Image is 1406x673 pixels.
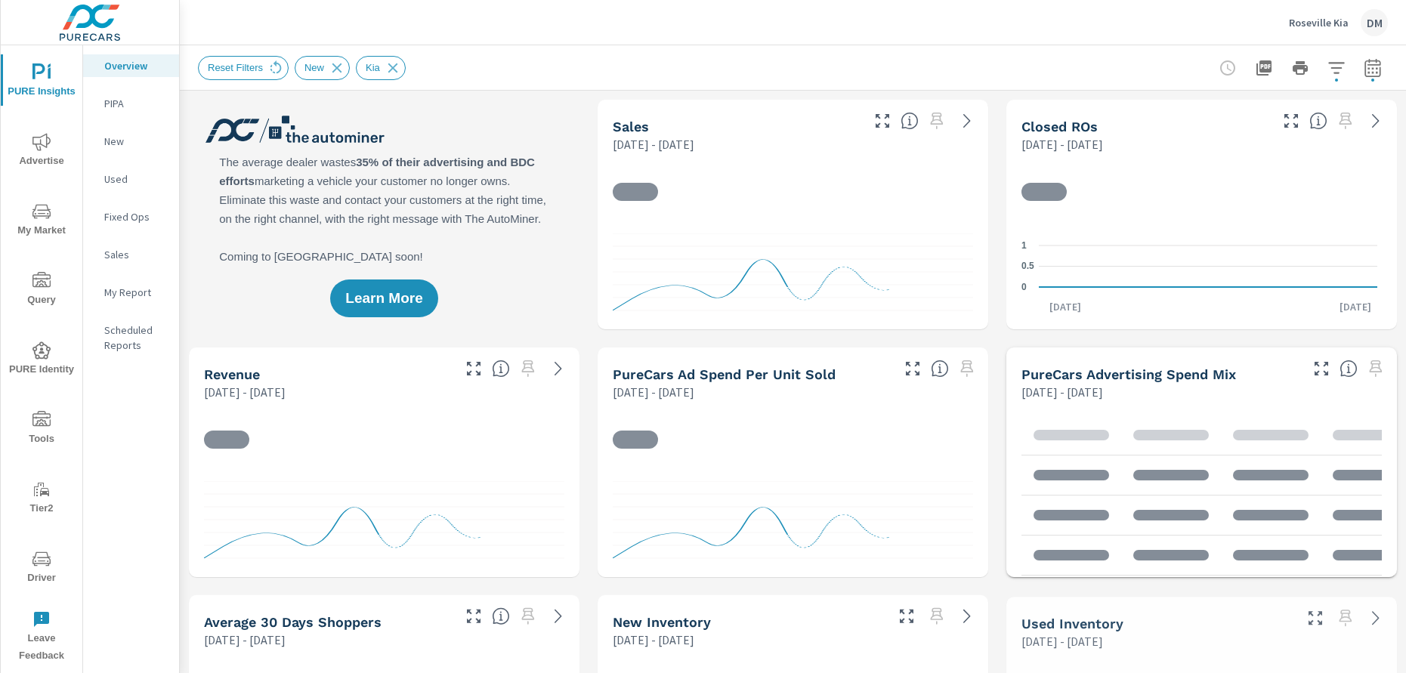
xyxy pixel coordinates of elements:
a: See more details in report [1364,606,1388,630]
button: "Export Report to PDF" [1249,53,1279,83]
h5: PureCars Advertising Spend Mix [1021,366,1236,382]
span: This table looks at how you compare to the amount of budget you spend per channel as opposed to y... [1340,360,1358,378]
span: Select a preset date range to save this widget [955,357,979,381]
span: Kia [357,62,389,73]
span: Select a preset date range to save this widget [1333,109,1358,133]
span: Select a preset date range to save this widget [516,604,540,628]
span: Total sales revenue over the selected date range. [Source: This data is sourced from the dealer’s... [492,360,510,378]
span: Select a preset date range to save this widget [1364,357,1388,381]
span: Number of vehicles sold by the dealership over the selected date range. [Source: This data is sou... [901,112,919,130]
p: [DATE] - [DATE] [1021,632,1103,650]
p: My Report [104,285,167,300]
div: Scheduled Reports [83,319,179,357]
p: [DATE] - [DATE] [204,383,286,401]
div: Reset Filters [198,56,289,80]
span: Query [5,272,78,309]
span: New [295,62,333,73]
div: Kia [356,56,406,80]
div: Overview [83,54,179,77]
button: Apply Filters [1321,53,1352,83]
div: Fixed Ops [83,205,179,228]
span: Select a preset date range to save this widget [1333,606,1358,630]
button: Make Fullscreen [1309,357,1333,381]
button: Learn More [330,279,437,317]
a: See more details in report [546,357,570,381]
text: 0.5 [1021,261,1034,272]
h5: New Inventory [613,614,711,630]
button: Make Fullscreen [1279,109,1303,133]
p: New [104,134,167,149]
div: New [83,130,179,153]
span: Tier2 [5,480,78,517]
a: See more details in report [546,604,570,628]
div: My Report [83,281,179,304]
span: Leave Feedback [5,610,78,665]
a: See more details in report [1364,109,1388,133]
text: 0 [1021,282,1027,292]
p: Fixed Ops [104,209,167,224]
button: Print Report [1285,53,1315,83]
span: Select a preset date range to save this widget [925,604,949,628]
span: Learn More [345,292,422,305]
button: Make Fullscreen [462,357,486,381]
div: Sales [83,243,179,266]
div: PIPA [83,92,179,115]
span: Select a preset date range to save this widget [925,109,949,133]
span: PURE Identity [5,341,78,378]
p: [DATE] - [DATE] [613,631,694,649]
span: Average cost of advertising per each vehicle sold at the dealer over the selected date range. The... [931,360,949,378]
button: Make Fullscreen [895,604,919,628]
button: Make Fullscreen [462,604,486,628]
span: Tools [5,411,78,448]
h5: Used Inventory [1021,616,1123,631]
span: A rolling 30 day total of daily Shoppers on the dealership website, averaged over the selected da... [492,607,510,625]
p: Scheduled Reports [104,323,167,353]
p: [DATE] [1039,299,1092,314]
button: Select Date Range [1358,53,1388,83]
span: Driver [5,550,78,587]
div: DM [1361,9,1388,36]
p: [DATE] - [DATE] [204,631,286,649]
p: Sales [104,247,167,262]
h5: Average 30 Days Shoppers [204,614,382,630]
h5: Revenue [204,366,260,382]
p: Used [104,171,167,187]
a: See more details in report [955,604,979,628]
span: PURE Insights [5,63,78,100]
h5: PureCars Ad Spend Per Unit Sold [613,366,836,382]
p: Overview [104,58,167,73]
span: Advertise [5,133,78,170]
span: Select a preset date range to save this widget [516,357,540,381]
button: Make Fullscreen [901,357,925,381]
button: Make Fullscreen [870,109,895,133]
h5: Sales [613,119,649,134]
p: [DATE] [1329,299,1382,314]
p: [DATE] - [DATE] [613,135,694,153]
h5: Closed ROs [1021,119,1098,134]
a: See more details in report [955,109,979,133]
text: 1 [1021,240,1027,251]
p: [DATE] - [DATE] [1021,383,1103,401]
p: Roseville Kia [1289,16,1349,29]
div: Used [83,168,179,190]
button: Make Fullscreen [1303,606,1327,630]
div: New [295,56,350,80]
span: My Market [5,202,78,239]
p: [DATE] - [DATE] [1021,135,1103,153]
div: nav menu [1,45,82,671]
p: [DATE] - [DATE] [613,383,694,401]
p: PIPA [104,96,167,111]
span: Number of Repair Orders Closed by the selected dealership group over the selected time range. [So... [1309,112,1327,130]
span: Reset Filters [199,62,272,73]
